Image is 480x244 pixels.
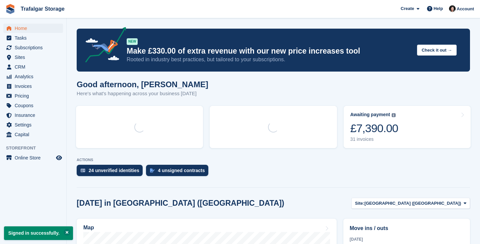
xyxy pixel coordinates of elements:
a: Awaiting payment £7,390.00 31 invoices [344,106,471,148]
a: Preview store [55,154,63,162]
span: Coupons [15,101,55,110]
img: verify_identity-adf6edd0f0f0b5bbfe63781bf79b02c33cf7c696d77639b501bdc392416b5a36.svg [81,168,85,172]
span: Sites [15,53,55,62]
h2: Move ins / outs [350,224,464,232]
p: Here's what's happening across your business [DATE] [77,90,208,98]
span: Settings [15,120,55,129]
a: menu [3,111,63,120]
span: Home [15,24,55,33]
a: 4 unsigned contracts [146,165,212,179]
a: 24 unverified identities [77,165,146,179]
img: icon-info-grey-7440780725fd019a000dd9b08b2336e03edf1995a4989e88bcd33f0948082b44.svg [392,113,396,117]
span: Invoices [15,82,55,91]
span: CRM [15,62,55,72]
p: Rooted in industry best practices, but tailored to your subscriptions. [127,56,412,63]
a: menu [3,72,63,81]
a: menu [3,120,63,129]
div: [DATE] [350,236,464,242]
div: Awaiting payment [350,112,390,118]
div: NEW [127,38,138,45]
span: Tasks [15,33,55,43]
span: Storefront [6,145,66,151]
p: ACTIONS [77,158,470,162]
span: Pricing [15,91,55,101]
div: 4 unsigned contracts [158,168,205,173]
img: Henry Summers [449,5,456,12]
a: menu [3,91,63,101]
a: menu [3,82,63,91]
a: menu [3,62,63,72]
span: Subscriptions [15,43,55,52]
span: Insurance [15,111,55,120]
a: menu [3,130,63,139]
h2: [DATE] in [GEOGRAPHIC_DATA] ([GEOGRAPHIC_DATA]) [77,199,284,208]
button: Site: [GEOGRAPHIC_DATA] ([GEOGRAPHIC_DATA]) [351,198,470,209]
p: Signed in successfully. [4,226,73,240]
h2: Map [83,225,94,231]
p: Make £330.00 of extra revenue with our new price increases tool [127,46,412,56]
a: menu [3,101,63,110]
div: 31 invoices [350,136,398,142]
span: Create [401,5,414,12]
a: Trafalgar Storage [18,3,67,14]
h1: Good afternoon, [PERSON_NAME] [77,80,208,89]
a: menu [3,24,63,33]
img: price-adjustments-announcement-icon-8257ccfd72463d97f412b2fc003d46551f7dbcb40ab6d574587a9cd5c0d94... [80,27,126,65]
a: menu [3,153,63,162]
a: menu [3,43,63,52]
span: [GEOGRAPHIC_DATA] ([GEOGRAPHIC_DATA]) [364,200,461,207]
span: Analytics [15,72,55,81]
span: Capital [15,130,55,139]
a: menu [3,53,63,62]
span: Online Store [15,153,55,162]
span: Account [457,6,474,12]
a: menu [3,33,63,43]
span: Help [434,5,443,12]
div: 24 unverified identities [89,168,139,173]
div: £7,390.00 [350,122,398,135]
span: Site: [355,200,364,207]
button: Check it out → [417,45,457,56]
img: stora-icon-8386f47178a22dfd0bd8f6a31ec36ba5ce8667c1dd55bd0f319d3a0aa187defe.svg [5,4,15,14]
img: contract_signature_icon-13c848040528278c33f63329250d36e43548de30e8caae1d1a13099fd9432cc5.svg [150,168,155,172]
